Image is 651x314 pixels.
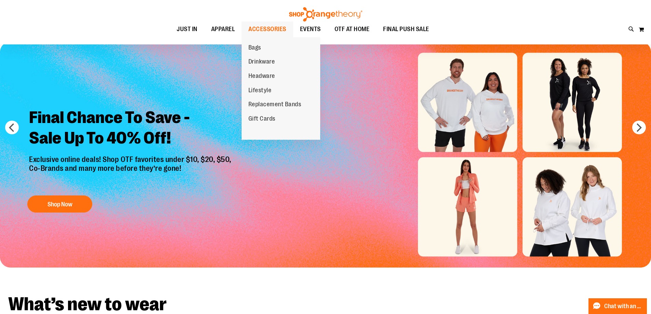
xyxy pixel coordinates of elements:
span: Drinkware [248,58,275,67]
a: EVENTS [293,22,328,37]
h2: Final Chance To Save - Sale Up To 40% Off! [24,102,238,155]
a: JUST IN [170,22,204,37]
span: EVENTS [300,22,321,37]
a: Lifestyle [242,83,279,98]
span: Chat with an Expert [604,303,643,310]
a: Replacement Bands [242,97,308,112]
button: Shop Now [27,195,92,213]
span: Lifestyle [248,87,272,95]
span: APPAREL [211,22,235,37]
h2: What’s new to wear [8,295,643,314]
span: Bags [248,44,261,53]
a: Gift Cards [242,112,282,126]
span: FINAL PUSH SALE [383,22,429,37]
a: APPAREL [204,22,242,37]
a: FINAL PUSH SALE [376,22,436,37]
a: Final Chance To Save -Sale Up To 40% Off! Exclusive online deals! Shop OTF favorites under $10, $... [24,102,238,216]
a: Drinkware [242,55,282,69]
ul: ACCESSORIES [242,37,320,140]
span: Replacement Bands [248,101,301,109]
span: Headware [248,72,275,81]
img: Shop Orangetheory [288,7,363,22]
span: OTF AT HOME [335,22,370,37]
span: ACCESSORIES [248,22,286,37]
a: Bags [242,41,268,55]
a: Headware [242,69,282,83]
span: Gift Cards [248,115,275,124]
a: ACCESSORIES [242,22,293,37]
button: prev [5,121,19,134]
a: OTF AT HOME [328,22,377,37]
p: Exclusive online deals! Shop OTF favorites under $10, $20, $50, Co-Brands and many more before th... [24,155,238,189]
button: next [632,121,646,134]
button: Chat with an Expert [588,298,647,314]
span: JUST IN [177,22,198,37]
